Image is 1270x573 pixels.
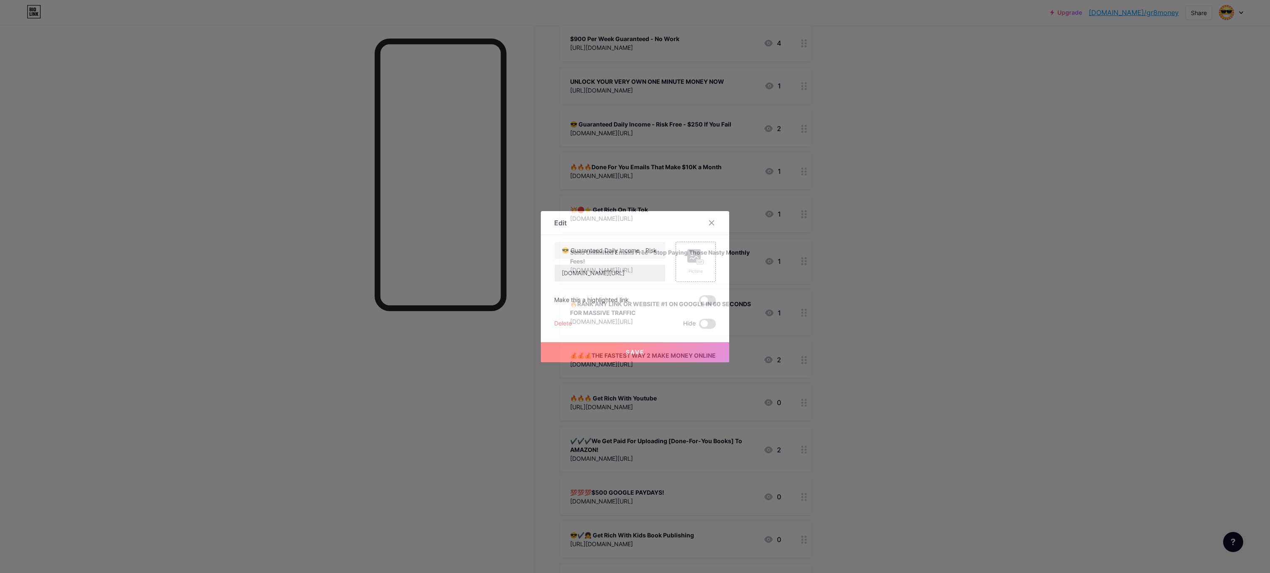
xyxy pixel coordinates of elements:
[683,319,696,329] span: Hide
[554,295,629,305] div: Make this a highlighted link
[554,218,567,228] div: Edit
[554,319,572,329] div: Delete
[541,342,729,362] button: Save
[687,268,704,274] div: Picture
[626,348,645,356] span: Save
[555,242,665,259] input: Title
[555,265,665,281] input: URL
